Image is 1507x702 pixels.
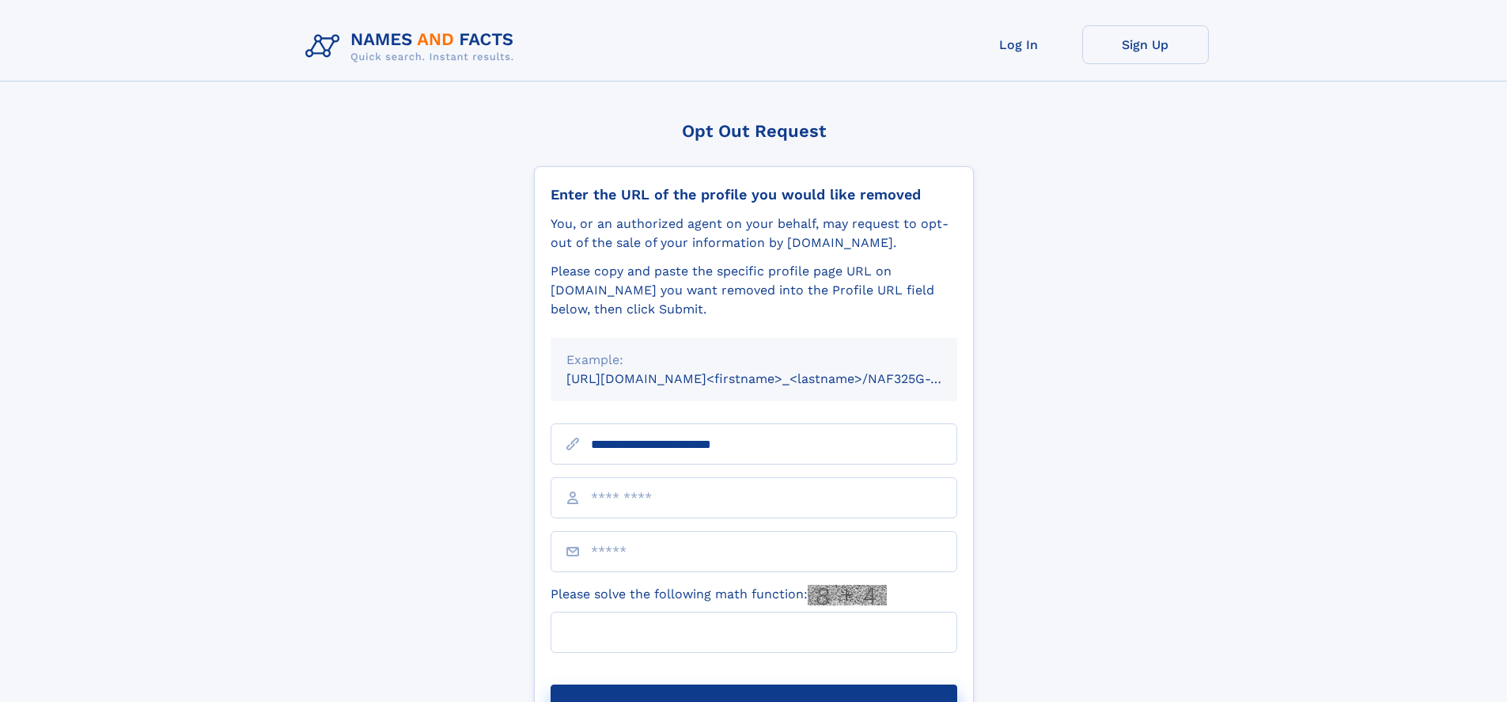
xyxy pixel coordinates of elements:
label: Please solve the following math function: [551,585,887,605]
div: You, or an authorized agent on your behalf, may request to opt-out of the sale of your informatio... [551,214,957,252]
div: Please copy and paste the specific profile page URL on [DOMAIN_NAME] you want removed into the Pr... [551,262,957,319]
a: Log In [956,25,1082,64]
div: Opt Out Request [534,121,974,141]
a: Sign Up [1082,25,1209,64]
div: Enter the URL of the profile you would like removed [551,186,957,203]
img: Logo Names and Facts [299,25,527,68]
small: [URL][DOMAIN_NAME]<firstname>_<lastname>/NAF325G-xxxxxxxx [566,371,987,386]
div: Example: [566,351,941,370]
